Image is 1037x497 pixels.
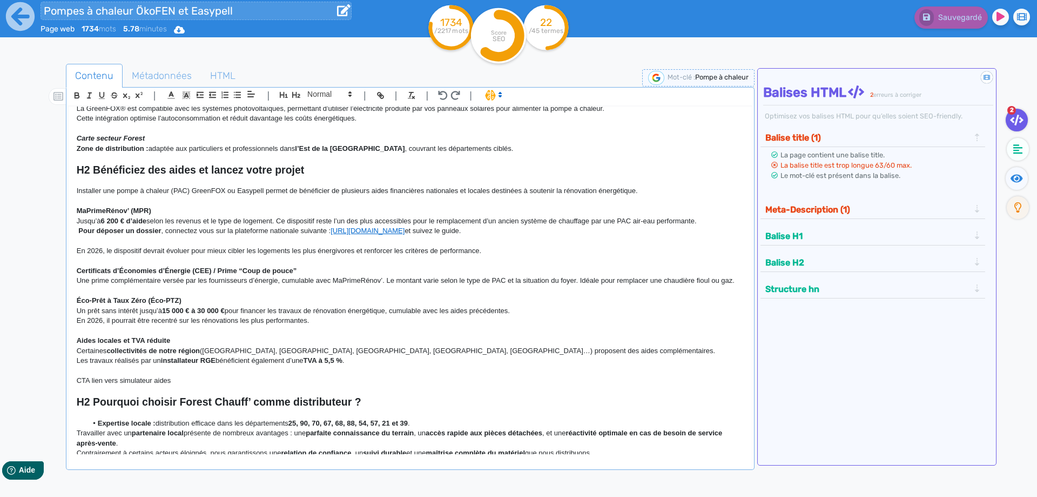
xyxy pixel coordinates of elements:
[82,24,116,34] span: mots
[480,89,506,102] span: I.Assistant
[123,64,201,88] a: Métadonnées
[648,71,664,85] img: google-serp-logo.png
[288,419,408,427] strong: 25, 90, 70, 67, 68, 88, 54, 57, 21 et 39
[77,336,170,344] strong: Aides locales et TVA réduite
[41,24,75,34] span: Page web
[101,217,147,225] strong: 6 200 € d’aide
[77,296,181,304] strong: Éco-Prêt à Taux Zéro (Éco-PTZ)
[295,144,405,153] strong: l’Est de la [GEOGRAPHIC_DATA]
[41,2,352,20] input: title
[762,254,973,271] button: Balise H2
[695,73,749,81] span: Pompe à chaleur
[77,356,744,366] p: Les travaux réalisés par un bénéficient également d’une .
[123,61,200,90] span: Métadonnées
[780,151,885,159] span: La page contient une balise title.
[201,61,244,90] span: HTML
[77,346,744,356] p: Certaines ([GEOGRAPHIC_DATA], [GEOGRAPHIC_DATA], [GEOGRAPHIC_DATA], [GEOGRAPHIC_DATA], [GEOGRAPHI...
[77,104,744,114] p: La GreenFOX® est compatible avec les systèmes photovoltaïques, permettant d'utiliser l'électricit...
[540,16,552,29] tspan: 22
[267,88,270,103] span: |
[762,227,973,245] button: Balise H1
[762,129,984,147] div: Balise title (1)
[426,88,428,103] span: |
[77,429,724,447] strong: réactivité optimale en cas de besoin de service après-vente
[440,16,462,29] tspan: 1734
[77,246,744,256] p: En 2026, le dispositif devrait évoluer pour mieux cibler les logements les plus énergivores et re...
[55,9,71,17] span: Aide
[161,356,216,365] strong: installateur RGE
[762,280,984,298] div: Structure hn
[77,207,151,215] strong: MaPrimeRénov’ (MPR)
[914,6,988,29] button: Sauvegardé
[77,186,744,196] p: Installer une pompe à chaleur (PAC) GreenFOX ou Easypell permet de bénéficier de plusieurs aides ...
[668,73,695,81] span: Mot-clé :
[491,29,507,36] tspan: Score
[763,111,994,121] div: Optimisez vos balises HTML pour qu’elles soient SEO-friendly.
[77,306,744,316] p: Un prêt sans intérêt jusqu’à pour financer les travaux de rénovation énergétique, cumulable avec ...
[78,227,161,235] strong: Pour déposer un dossier
[77,114,744,123] p: Cette intégration optimise l'autoconsommation et réduit davantage les coûts énergétiques.
[938,13,982,22] span: Sauvegardé
[132,429,184,437] strong: partenaire local
[77,216,744,226] p: Jusqu’à selon les revenus et le type de logement. Ce dispositif reste l’un des plus accessibles p...
[77,428,744,448] p: Travailler avec un présente de nombreux avantages : une , un , et une .
[77,376,744,386] p: CTA lien vers simulateur aides
[529,27,563,35] tspan: /45 termes
[201,64,245,88] a: HTML
[87,419,743,428] li: distribution efficace dans les départements .
[762,254,984,271] div: Balise H2
[106,347,200,355] strong: collectivités de notre région
[123,24,167,34] span: minutes
[77,134,145,142] em: Carte secteur Forest
[281,449,351,457] strong: relation de confiance
[77,226,744,236] p: , connectez vous sur la plateforme nationale suivante : et suivez le guide.
[780,171,900,180] span: Le mot-clé est présent dans la balise.
[77,164,305,176] strong: H2 Bénéficiez des aides et lancez votre projet
[306,429,414,437] strong: parfaite connaissance du terrain
[77,276,744,286] p: Une prime complémentaire versée par les fournisseurs d’énergie, cumulable avec MaPrimeRénov’. Le ...
[304,356,342,365] strong: TVA à 5,5 %
[331,227,405,235] a: [URL][DOMAIN_NAME]
[123,24,139,34] b: 5.78
[762,201,984,218] div: Meta-Description (1)
[77,267,297,275] strong: Certificats d’Économies d’Énergie (CEE) / Prime “Coup de pouce”
[469,88,472,103] span: |
[363,449,406,457] strong: suivi durable
[162,307,225,315] strong: 15 000 € à 30 000 €
[426,429,542,437] strong: accès rapide aux pièces détachées
[98,419,156,427] strong: Expertise locale :
[873,91,921,98] span: erreurs à corriger
[780,161,912,169] span: La balise title est trop longue 63/60 max.
[426,449,526,457] strong: maîtrise complète du matériel
[395,88,398,103] span: |
[244,88,259,101] span: Aligment
[77,144,149,153] strong: Zone de distribution :
[762,227,984,245] div: Balise H1
[66,61,122,90] span: Contenu
[870,91,873,98] span: 2
[77,448,744,458] p: Contrairement à certains acteurs éloignés, nous garantissons une , un et une que nous distribuons.
[77,144,744,154] p: adaptée aux particuliers et professionnels dans , couvrant les départements ciblés.
[762,129,973,147] button: Balise title (1)
[363,88,366,103] span: |
[493,35,505,43] tspan: SEO
[762,280,973,298] button: Structure hn
[66,64,123,88] a: Contenu
[763,85,994,101] h4: Balises HTML
[1007,106,1016,115] span: 2
[434,27,468,35] tspan: /2217 mots
[77,316,744,326] p: En 2026, il pourrait être recentré sur les rénovations les plus performantes.
[762,201,973,218] button: Meta-Description (1)
[153,88,156,103] span: |
[77,396,361,408] strong: H2 Pourquoi choisir Forest Chauff’ comme distributeur ?
[82,24,99,34] b: 1734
